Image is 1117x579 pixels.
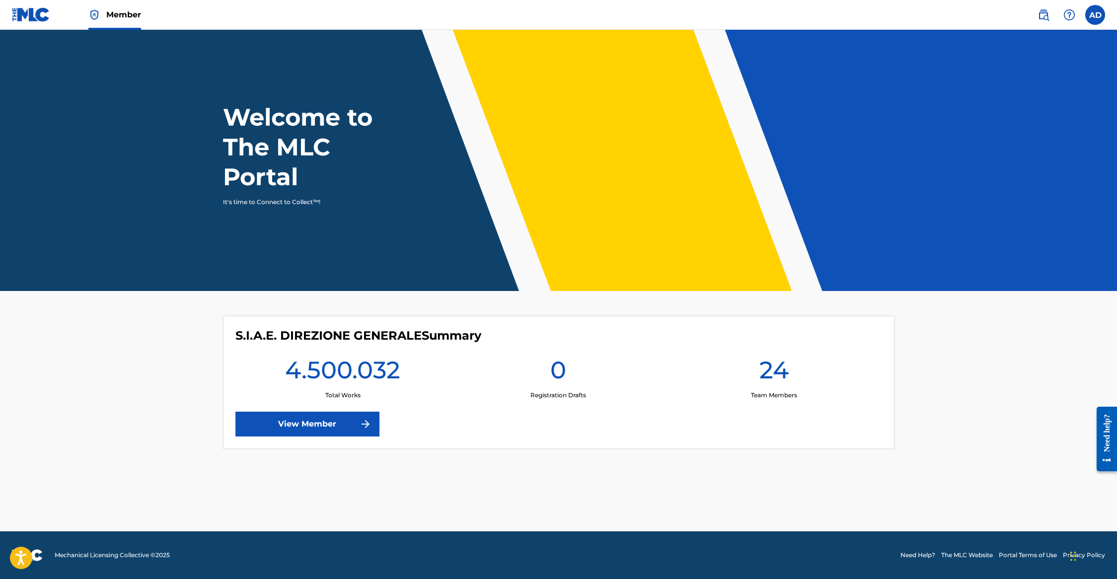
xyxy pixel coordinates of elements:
div: User Menu [1085,5,1105,25]
p: Team Members [751,391,797,400]
a: Public Search [1034,5,1053,25]
h1: Welcome to The MLC Portal [223,102,409,192]
p: Registration Drafts [530,391,586,400]
a: Need Help? [900,551,935,560]
iframe: Resource Center [1089,399,1117,479]
p: It's time to Connect to Collect™! [223,198,395,207]
div: Widget chat [1067,531,1117,579]
span: Member [106,9,141,20]
a: View Member [235,412,379,436]
div: Trascina [1070,541,1076,571]
iframe: Chat Widget [1067,531,1117,579]
img: search [1038,9,1049,21]
h1: 4.500.032 [285,355,400,391]
h1: 0 [550,355,566,391]
h4: S.I.A.E. DIREZIONE GENERALE [235,328,481,343]
img: help [1063,9,1075,21]
img: logo [12,549,43,561]
img: f7272a7cc735f4ea7f67.svg [360,418,372,430]
img: MLC Logo [12,7,50,22]
a: Privacy Policy [1063,551,1105,560]
span: Mechanical Licensing Collective © 2025 [55,551,170,560]
a: The MLC Website [941,551,993,560]
p: Total Works [325,391,361,400]
h1: 24 [759,355,789,391]
div: Help [1059,5,1079,25]
img: Top Rightsholder [88,9,100,21]
a: Portal Terms of Use [999,551,1057,560]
